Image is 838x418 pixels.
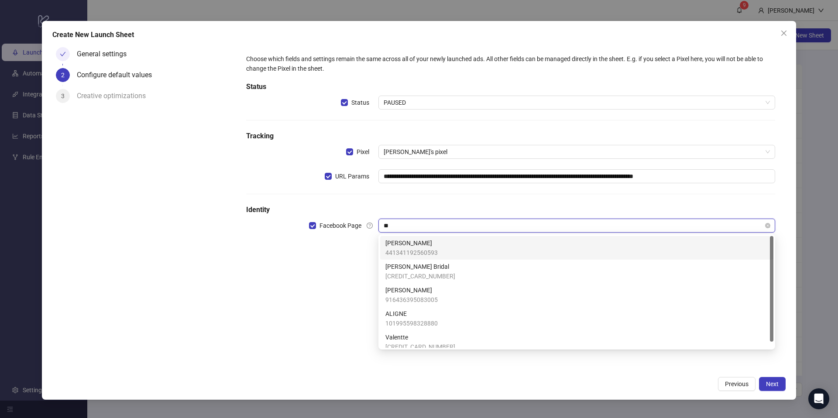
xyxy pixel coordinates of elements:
[380,260,773,283] div: Nadine Merabi Bridal
[380,236,773,260] div: N.Peal
[348,98,373,107] span: Status
[385,271,455,281] span: [CREDIT_CARD_NUMBER]
[808,388,829,409] div: Open Intercom Messenger
[77,47,134,61] div: General settings
[766,380,779,387] span: Next
[380,330,773,354] div: Valentte
[77,68,159,82] div: Configure default values
[246,82,775,92] h5: Status
[246,54,775,73] div: Choose which fields and settings remain the same across all of your newly launched ads. All other...
[385,332,455,342] span: Valentte
[380,307,773,330] div: ALIGNE
[385,309,438,319] span: ALIGNE
[777,26,791,40] button: Close
[316,221,365,230] span: Facebook Page
[367,223,373,229] span: question-circle
[384,145,770,158] span: Aligne's pixel
[385,238,438,248] span: [PERSON_NAME]
[385,342,455,352] span: [CREDIT_CARD_NUMBER]
[380,283,773,307] div: Trinny Woodall
[385,319,438,328] span: 101995598328880
[60,51,66,57] span: check
[332,171,373,181] span: URL Params
[61,72,65,79] span: 2
[77,89,153,103] div: Creative optimizations
[385,295,438,305] span: 916436395083005
[61,93,65,99] span: 3
[385,262,455,271] span: [PERSON_NAME] Bridal
[52,30,786,40] div: Create New Launch Sheet
[718,377,756,391] button: Previous
[725,380,749,387] span: Previous
[780,30,787,37] span: close
[246,205,775,215] h5: Identity
[246,131,775,141] h5: Tracking
[385,285,438,295] span: [PERSON_NAME]
[353,147,373,157] span: Pixel
[384,96,770,109] span: PAUSED
[765,223,770,228] span: close-circle
[759,377,786,391] button: Next
[385,248,438,257] span: 441341192560593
